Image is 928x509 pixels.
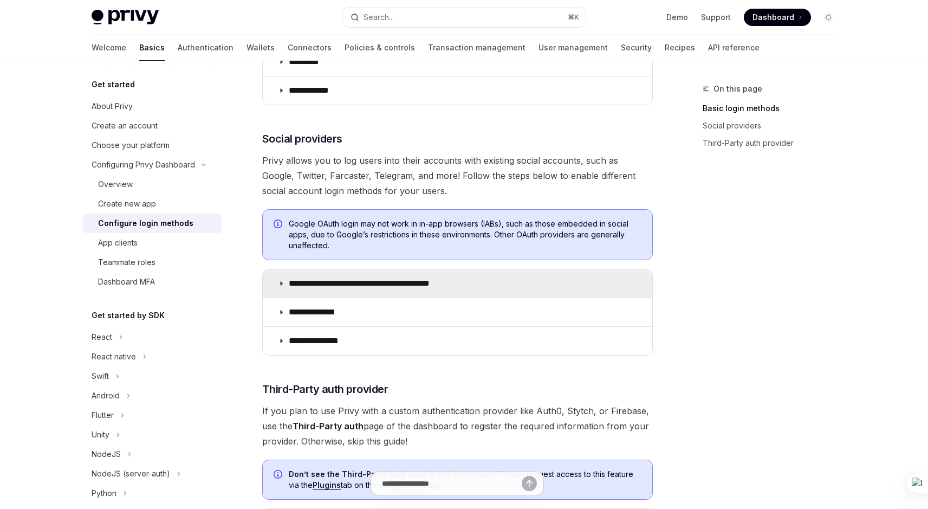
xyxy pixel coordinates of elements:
[92,100,133,113] div: About Privy
[92,487,116,500] div: Python
[139,35,165,61] a: Basics
[708,35,760,61] a: API reference
[92,350,136,363] div: React native
[703,100,846,117] a: Basic login methods
[262,403,653,449] span: If you plan to use Privy with a custom authentication provider like Auth0, Stytch, or Firebase, u...
[538,35,608,61] a: User management
[92,389,120,402] div: Android
[83,444,222,464] button: NodeJS
[92,467,170,480] div: NodeJS (server-auth)
[178,35,233,61] a: Authentication
[293,421,364,431] strong: Third-Party auth
[262,153,653,198] span: Privy allows you to log users into their accounts with existing social accounts, such as Google, ...
[83,327,222,347] button: React
[83,386,222,405] button: Android
[83,464,222,484] button: NodeJS (server-auth)
[83,96,222,116] a: About Privy
[98,217,193,230] div: Configure login methods
[262,382,388,397] span: Third-Party auth provider
[246,35,275,61] a: Wallets
[92,35,126,61] a: Welcome
[713,82,762,95] span: On this page
[568,13,579,22] span: ⌘ K
[92,409,114,422] div: Flutter
[364,11,394,24] div: Search...
[428,35,525,61] a: Transaction management
[288,35,332,61] a: Connectors
[382,472,522,495] input: Ask a question...
[92,158,195,171] div: Configuring Privy Dashboard
[83,175,222,194] a: Overview
[665,35,695,61] a: Recipes
[83,136,222,155] a: Choose your platform
[522,476,537,491] button: Send message
[343,8,586,27] button: Search...⌘K
[274,220,284,230] svg: Info
[752,12,794,23] span: Dashboard
[92,10,159,25] img: light logo
[262,131,342,146] span: Social providers
[98,197,156,210] div: Create new app
[83,272,222,292] a: Dashboard MFA
[621,35,652,61] a: Security
[83,194,222,214] a: Create new app
[98,256,155,269] div: Teammate roles
[83,155,222,175] button: Configuring Privy Dashboard
[744,9,811,26] a: Dashboard
[98,178,133,191] div: Overview
[92,428,109,441] div: Unity
[92,119,158,132] div: Create an account
[83,233,222,253] a: App clients
[345,35,415,61] a: Policies & controls
[703,117,846,134] a: Social providers
[98,275,155,288] div: Dashboard MFA
[83,116,222,136] a: Create an account
[703,134,846,152] a: Third-Party auth provider
[83,347,222,366] button: React native
[701,12,731,23] a: Support
[820,9,837,26] button: Toggle dark mode
[83,425,222,444] button: Unity
[92,139,170,152] div: Choose your platform
[92,78,135,91] h5: Get started
[92,370,109,383] div: Swift
[83,484,222,503] button: Python
[666,12,688,23] a: Demo
[83,253,222,272] a: Teammate roles
[83,405,222,425] button: Flutter
[83,214,222,233] a: Configure login methods
[92,331,112,344] div: React
[92,448,121,461] div: NodeJS
[92,309,165,322] h5: Get started by SDK
[98,236,138,249] div: App clients
[289,218,641,251] span: Google OAuth login may not work in in-app browsers (IABs), such as those embedded in social apps,...
[83,366,222,386] button: Swift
